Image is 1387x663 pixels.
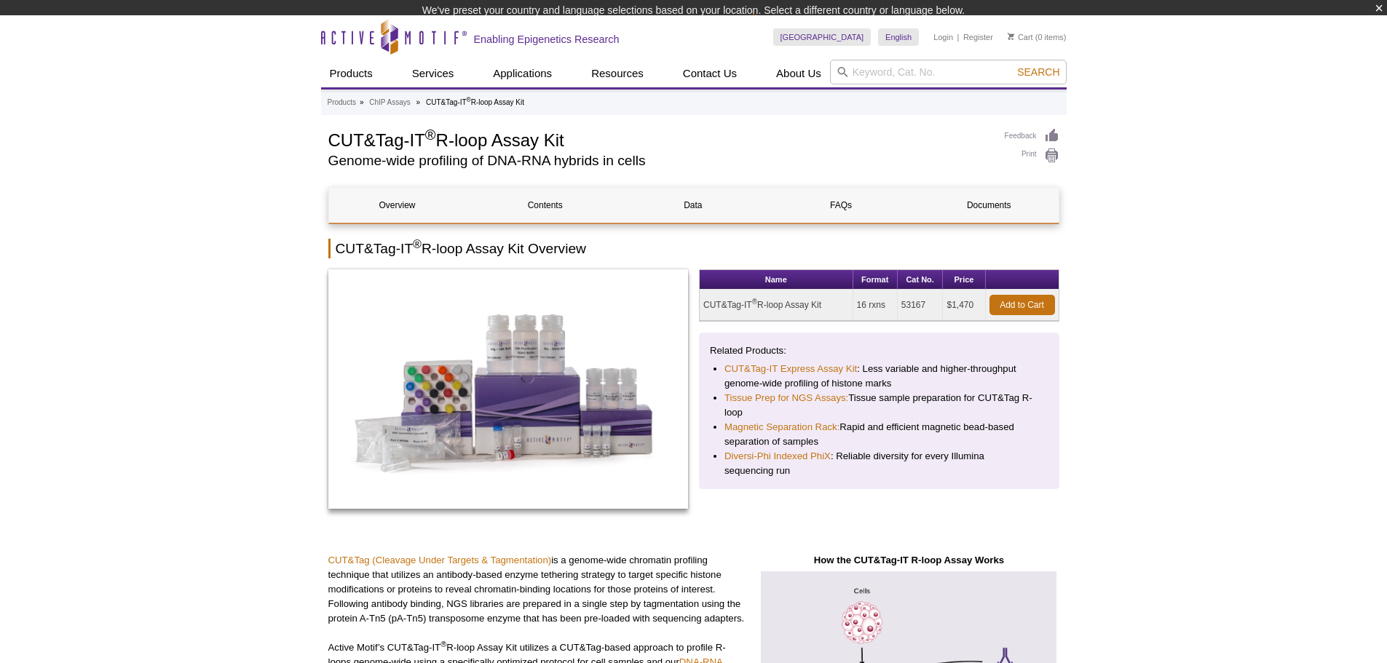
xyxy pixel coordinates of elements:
[724,449,831,464] a: Diversi-Phi Indexed PhiX
[724,420,839,434] a: Magnetic Separation Rack:
[582,60,652,87] a: Resources
[814,555,1004,565] strong: How the CUT&Tag-IT R-loop Assay Works
[1005,128,1059,144] a: Feedback
[1008,33,1014,40] img: Your Cart
[328,128,990,150] h1: CUT&Tag-IT R-loop Assay Kit
[700,290,853,321] td: CUT&Tag-IT R-loop Assay Kit
[943,290,985,321] td: $1,470
[700,270,853,290] th: Name
[724,362,857,376] a: CUT&Tag-IT Express Assay Kit
[329,188,466,223] a: Overview
[853,290,898,321] td: 16 rxns
[920,188,1057,223] a: Documents
[425,127,436,143] sup: ®
[440,640,446,648] sup: ®
[724,391,1034,420] li: Tissue sample preparation for CUT&Tag R-loop
[321,60,382,87] a: Products
[328,96,356,109] a: Products
[674,60,746,87] a: Contact Us
[933,32,953,42] a: Login
[328,154,990,167] h2: Genome-wide profiling of DNA-RNA hybrids in cells
[724,420,1034,449] li: Rapid and efficient magnetic bead-based separation of samples
[403,60,463,87] a: Services
[957,28,960,46] li: |
[484,60,561,87] a: Applications
[878,28,919,46] a: English
[328,553,748,626] p: is a genome-wide chromatin profiling technique that utilizes an antibody-based enzyme tethering s...
[1008,28,1067,46] li: (0 items)
[474,33,620,46] h2: Enabling Epigenetics Research
[416,98,421,106] li: »
[898,270,944,290] th: Cat No.
[724,362,1034,391] li: : Less variable and higher-throughput genome-wide profiling of histone marks
[477,188,614,223] a: Contents
[752,298,757,306] sup: ®
[767,60,830,87] a: About Us
[752,11,791,45] img: Change Here
[724,391,848,405] a: Tissue Prep for NGS Assays:
[328,555,552,565] a: CUT&Tag (Cleavage Under Targets & Tagmentation)
[943,270,985,290] th: Price
[426,98,524,106] li: CUT&Tag-IT R-loop Assay Kit
[853,270,898,290] th: Format
[989,295,1055,315] a: Add to Cart
[360,98,364,106] li: »
[1013,65,1064,79] button: Search
[724,449,1034,478] li: : Reliable diversity for every Illumina sequencing run
[710,344,1048,358] p: Related Products:
[830,60,1067,84] input: Keyword, Cat. No.
[625,188,762,223] a: Data
[467,96,471,103] sup: ®
[898,290,944,321] td: 53167
[1008,32,1033,42] a: Cart
[328,239,1059,258] h2: CUT&Tag-IT R-loop Assay Kit Overview
[1005,148,1059,164] a: Print
[772,188,909,223] a: FAQs
[963,32,993,42] a: Register
[773,28,872,46] a: [GEOGRAPHIC_DATA]
[1017,66,1059,78] span: Search
[413,237,422,250] sup: ®
[328,269,689,509] img: CUT&Tag-IT<sup>®</sup> R-loop Assay Kit
[369,96,411,109] a: ChIP Assays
